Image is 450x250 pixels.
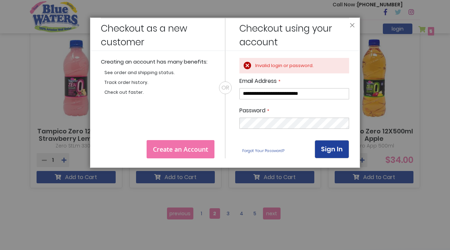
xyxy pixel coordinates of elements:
a: Forgot Your Password? [239,146,287,156]
span: Email Address [239,77,277,85]
span: Create an Account [153,145,208,153]
li: Track order history. [104,79,214,86]
span: Sign In [321,145,343,153]
p: Creating an account has many benefits: [101,58,214,66]
li: Check out faster. [104,89,214,96]
button: Sign In [315,140,349,158]
a: Create an Account [147,140,214,158]
div: Invalid login or password. [255,62,342,69]
span: Password [239,106,265,114]
li: See order and shipping status. [104,70,214,76]
span: Forgot Your Password? [242,148,284,154]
